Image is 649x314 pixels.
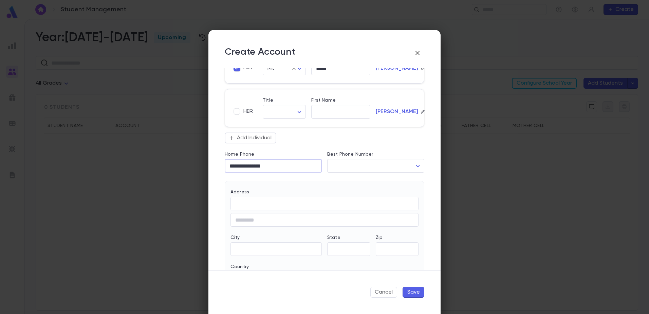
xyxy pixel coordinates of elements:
div: Mr. [263,62,306,75]
label: State [327,235,340,240]
span: HIM [243,65,252,71]
label: First Name [311,98,336,103]
label: Home Phone [225,152,254,157]
label: City [230,235,240,240]
p: Create Account [225,46,295,60]
p: [PERSON_NAME] [376,108,419,115]
label: Country [230,264,249,269]
button: Cancel [370,287,397,298]
label: Best Phone Number [327,152,373,157]
p: [PERSON_NAME] [376,65,419,72]
span: HER [243,108,253,115]
label: Zip [376,235,383,240]
button: Add Individual [225,133,276,143]
label: Title [263,98,273,103]
span: Mr. [267,66,274,71]
button: Save [403,287,424,298]
div: ​ [327,159,424,173]
label: Address [230,189,249,195]
div: ​ [263,105,306,119]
